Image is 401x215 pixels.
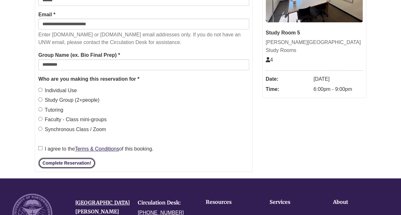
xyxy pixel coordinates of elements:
[314,74,363,84] dd: [DATE]
[38,51,120,59] label: Group Name (ex. Bio Final Prep) *
[38,117,42,121] input: Faculty - Class mini-groups
[206,199,250,205] h4: Resources
[266,74,310,84] dt: Date:
[38,146,42,150] input: I agree to theTerms & Conditionsof this booking.
[266,57,273,63] span: The capacity of this space
[75,199,130,206] a: [GEOGRAPHIC_DATA]
[38,75,249,83] legend: Who are you making this reservation for *
[38,97,42,101] input: Study Group (2+people)
[38,125,106,134] label: Synchronous Class / Zoom
[314,84,363,94] dd: 6:00pm - 9:00pm
[38,96,99,104] label: Study Group (2+people)
[138,200,191,206] h4: Circulation Desk:
[333,199,377,205] h4: About
[38,107,42,111] input: Tutoring
[38,115,107,124] label: Faculty - Class mini-groups
[38,86,77,95] label: Individual Use
[38,145,153,153] label: I agree to the of this booking.
[269,199,313,205] h4: Services
[266,84,310,94] dt: Time:
[38,158,95,168] button: Complete Reservation!
[266,29,363,37] div: Study Room 5
[38,106,63,114] label: Tutoring
[266,38,363,55] div: [PERSON_NAME][GEOGRAPHIC_DATA] Study Rooms
[38,11,55,19] label: Email *
[38,127,42,131] input: Synchronous Class / Zoom
[38,31,249,46] p: Enter [DOMAIN_NAME] or [DOMAIN_NAME] email addresses only. If you do not have an UNW email, pleas...
[38,88,42,92] input: Individual Use
[75,146,119,152] a: Terms & Conditions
